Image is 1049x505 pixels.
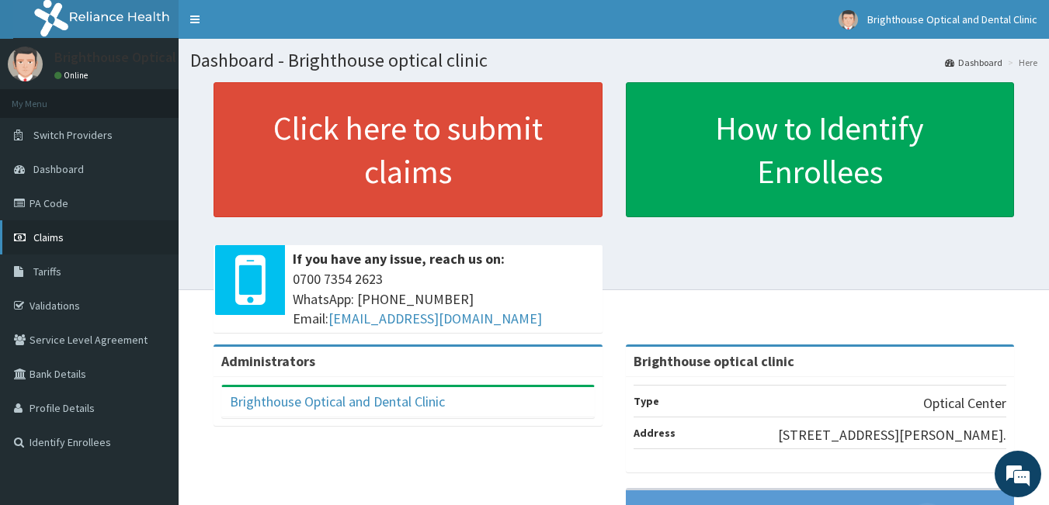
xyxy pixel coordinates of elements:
textarea: Type your message and hit 'Enter' [8,338,296,393]
img: d_794563401_company_1708531726252_794563401 [29,78,63,116]
a: How to Identify Enrollees [626,82,1015,217]
a: Click here to submit claims [214,82,603,217]
span: 0700 7354 2623 WhatsApp: [PHONE_NUMBER] Email: [293,269,595,329]
div: Minimize live chat window [255,8,292,45]
a: [EMAIL_ADDRESS][DOMAIN_NAME] [328,310,542,327]
span: Tariffs [33,265,61,278]
b: Administrators [221,352,315,370]
strong: Brighthouse optical clinic [634,352,794,370]
b: If you have any issue, reach us on: [293,250,505,268]
p: Brighthouse Optical and Dental Clinic [54,50,282,64]
p: Optical Center [923,393,1006,413]
img: User Image [8,47,43,81]
p: [STREET_ADDRESS][PERSON_NAME]. [778,425,1006,445]
span: Switch Providers [33,128,113,142]
span: Brighthouse Optical and Dental Clinic [867,12,1037,26]
img: User Image [839,10,858,29]
span: Claims [33,230,64,244]
div: Chat with us now [81,87,261,107]
a: Online [54,70,92,81]
span: We're online! [90,153,214,310]
a: Brighthouse Optical and Dental Clinic [230,393,445,410]
span: Dashboard [33,162,84,176]
b: Address [634,426,676,440]
b: Type [634,394,659,408]
li: Here [1004,56,1037,69]
h1: Dashboard - Brighthouse optical clinic [190,50,1037,71]
a: Dashboard [945,56,1002,69]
